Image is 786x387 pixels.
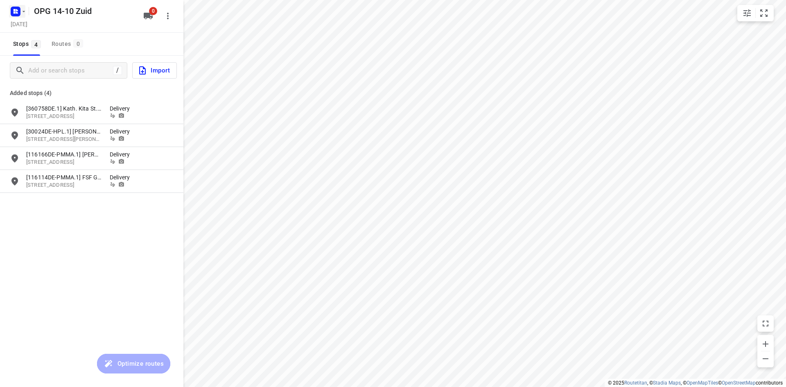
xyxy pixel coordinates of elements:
[26,181,102,189] p: Worringer Str. 142, 40210, Dusseldorf, DE
[653,380,681,386] a: Stadia Maps
[756,5,772,21] button: Fit zoom
[26,173,102,181] p: [116114DE-PMMA.1] FSF GMBH & CO KG
[160,8,176,24] button: More
[110,104,134,113] p: Delivery
[110,127,134,136] p: Delivery
[110,150,134,158] p: Delivery
[138,65,170,76] span: Import
[624,380,647,386] a: Routetitan
[26,150,102,158] p: [116166DE-PMMA.1] Ralf van der Kamp
[31,40,41,48] span: 4
[73,39,83,48] span: 0
[26,158,102,166] p: Lerchenstraße 26, 48607, Ochtrup, DE
[739,5,755,21] button: Map settings
[26,136,102,143] p: Reiherstraße 2A, 59071, Hamm, DE
[608,380,783,386] li: © 2025 , © , © © contributors
[110,173,134,181] p: Delivery
[127,62,177,79] a: Import
[26,113,102,120] p: Röttgener Str. 34, 53127, Bonn, DE
[7,19,31,29] h5: Project date
[13,39,43,49] span: Stops
[737,5,774,21] div: small contained button group
[149,7,157,15] span: 0
[140,8,156,24] button: 0
[10,88,174,98] p: Added stops (4)
[97,354,170,373] button: Optimize routes
[132,62,177,79] button: Import
[52,39,86,49] div: Routes
[687,380,718,386] a: OpenMapTiles
[26,127,102,136] p: [30024DE-HPL.1] vitali Rimmer
[31,5,137,18] h5: Rename
[26,104,102,113] p: [360758DE.1] Kath. Kita St. Barbara
[722,380,756,386] a: OpenStreetMap
[113,66,122,75] div: /
[28,64,113,77] input: Add or search stops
